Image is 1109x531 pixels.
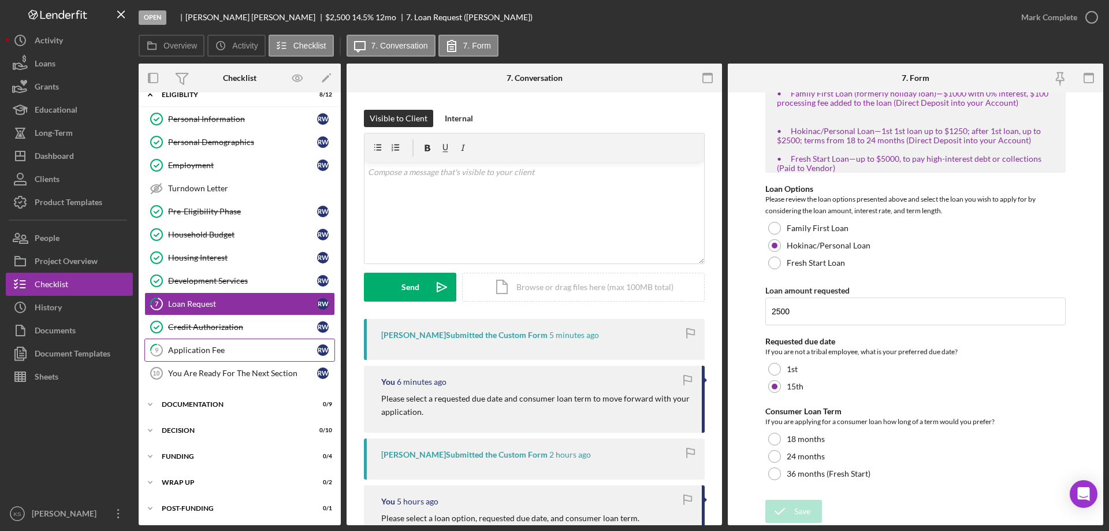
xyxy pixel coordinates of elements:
div: Requested due date [765,337,1066,346]
button: 7. Conversation [347,35,436,57]
div: Checklist [35,273,68,299]
div: Post-Funding [162,505,303,512]
tspan: 10 [152,370,159,377]
div: R W [317,206,329,217]
time: 2025-09-26 13:45 [397,497,438,506]
div: You Are Ready For The Next Section [168,369,317,378]
div: R W [317,321,329,333]
div: [PERSON_NAME] [29,502,104,528]
a: Development ServicesRW [144,269,335,292]
div: Long-Term [35,121,73,147]
div: Product Templates [35,191,102,217]
time: 2025-09-26 19:06 [397,377,446,387]
button: Clients [6,168,133,191]
button: Internal [439,110,479,127]
div: Eligiblity [162,91,303,98]
p: Please select a loan option, requested due date, and consumer loan term. [381,512,639,525]
div: Project Overview [35,250,98,276]
div: Housing Interest [168,253,317,262]
div: 7. Loan Request ([PERSON_NAME]) [406,13,533,22]
label: Hokinac/Personal Loan [787,241,870,250]
a: Housing InterestRW [144,246,335,269]
a: Turndown Letter [144,177,335,200]
div: Employment [168,161,317,170]
div: 14.5 % [352,13,374,22]
label: Checklist [293,41,326,50]
label: 18 months [787,435,825,444]
button: Checklist [6,273,133,296]
a: Personal DemographicsRW [144,131,335,154]
div: 0 / 9 [311,401,332,408]
button: Overview [139,35,204,57]
div: R W [317,275,329,287]
div: 0 / 1 [311,505,332,512]
div: Activity [35,29,63,55]
div: Personal Information [168,114,317,124]
a: EmploymentRW [144,154,335,177]
button: Product Templates [6,191,133,214]
a: Dashboard [6,144,133,168]
div: Clients [35,168,59,194]
div: Application Fee [168,346,317,355]
a: Personal InformationRW [144,107,335,131]
div: Loan Options [765,184,1066,194]
button: Documents [6,319,133,342]
label: 7. Conversation [371,41,428,50]
div: R W [317,229,329,240]
div: Internal [445,110,473,127]
span: $2,500 [325,12,350,22]
button: Checklist [269,35,334,57]
button: Activity [6,29,133,52]
div: 7. Form [902,73,929,83]
button: Document Templates [6,342,133,365]
div: 0 / 4 [311,453,332,460]
div: 0 / 2 [311,479,332,486]
div: If you are not a tribal employee, what is your preferred due date? [765,346,1066,358]
div: Documentation [162,401,303,408]
div: Loan Request [168,299,317,309]
button: Activity [207,35,265,57]
div: History [35,296,62,322]
div: Send [401,273,419,302]
button: Grants [6,75,133,98]
button: People [6,226,133,250]
div: R W [317,113,329,125]
div: Dashboard [35,144,74,170]
div: Pre-Eligibility Phase [168,207,317,216]
label: Loan amount requested [765,285,850,295]
time: 2025-09-26 19:07 [549,331,599,340]
a: Credit AuthorizationRW [144,315,335,339]
button: Sheets [6,365,133,388]
div: 12 mo [375,13,396,22]
div: R W [317,298,329,310]
tspan: 9 [155,346,159,354]
div: Funding [162,453,303,460]
div: Documents [35,319,76,345]
div: 0 / 10 [311,427,332,434]
button: 7. Form [438,35,498,57]
time: 2025-09-26 17:14 [549,450,591,459]
a: Pre-Eligibility PhaseRW [144,200,335,223]
a: 9Application FeeRW [144,339,335,362]
tspan: 7 [155,300,159,307]
div: R W [317,136,329,148]
button: Loans [6,52,133,75]
div: R W [317,344,329,356]
div: Personal Demographics [168,138,317,147]
div: Credit Authorization [168,322,317,332]
button: Educational [6,98,133,121]
div: You [381,377,395,387]
div: Wrap up [162,479,303,486]
div: Document Templates [35,342,110,368]
label: 1st [787,365,798,374]
div: Open [139,10,166,25]
div: Save [794,500,810,523]
div: [PERSON_NAME] Submitted the Custom Form [381,331,548,340]
button: Long-Term [6,121,133,144]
